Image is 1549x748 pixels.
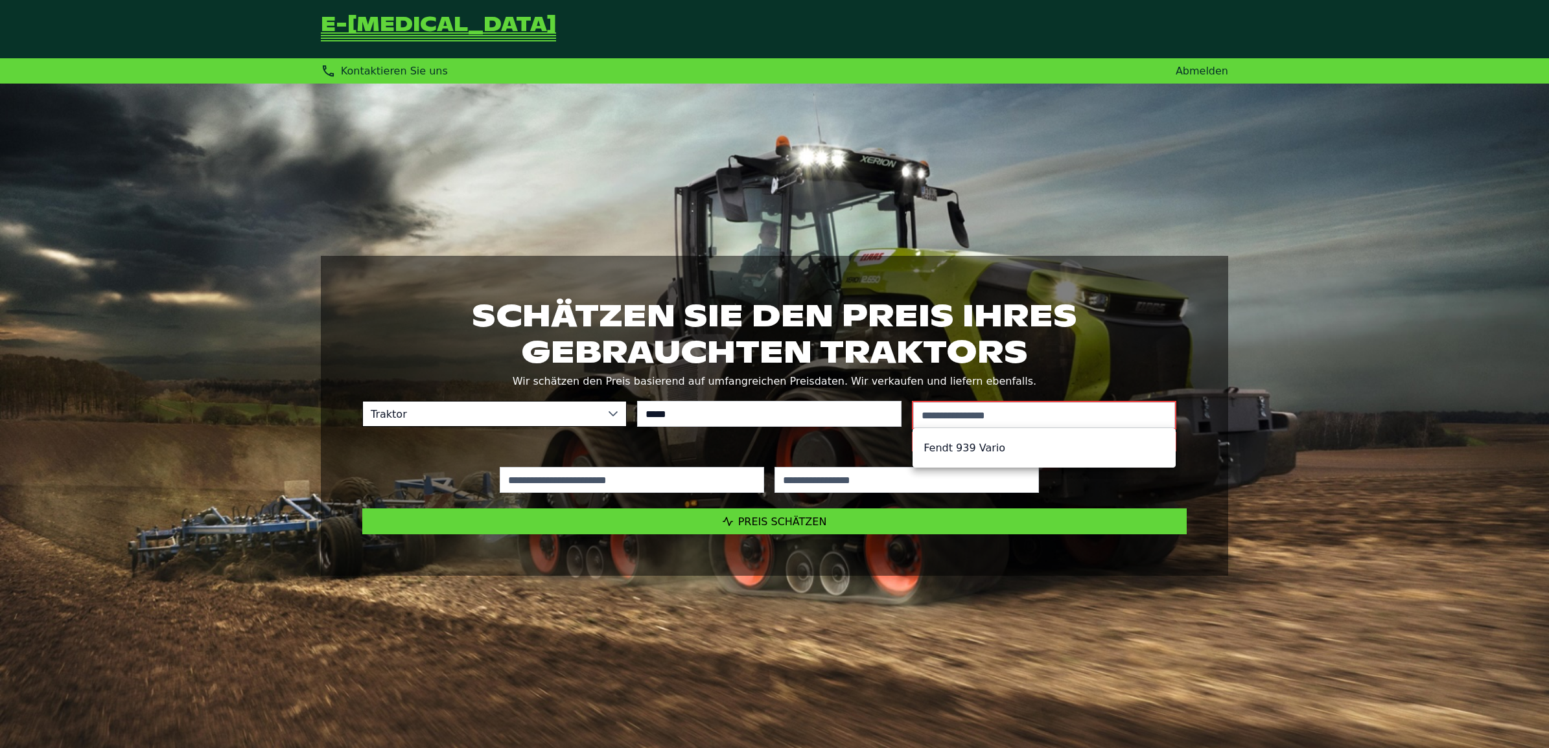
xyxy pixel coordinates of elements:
[1176,65,1228,77] a: Abmelden
[362,508,1187,534] button: Preis schätzen
[738,516,827,528] span: Preis schätzen
[913,429,1175,467] ul: Option List
[912,432,1176,451] small: Bitte wählen Sie ein Modell aus den Vorschlägen
[913,434,1175,462] li: Fendt 939 Vario
[363,402,600,426] span: Traktor
[321,16,556,43] a: Zurück zur Startseite
[321,63,448,78] div: Kontaktieren Sie uns
[362,297,1187,370] h1: Schätzen Sie den Preis Ihres gebrauchten Traktors
[341,65,448,77] span: Kontaktieren Sie uns
[362,372,1187,391] p: Wir schätzen den Preis basierend auf umfangreichen Preisdaten. Wir verkaufen und liefern ebenfalls.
